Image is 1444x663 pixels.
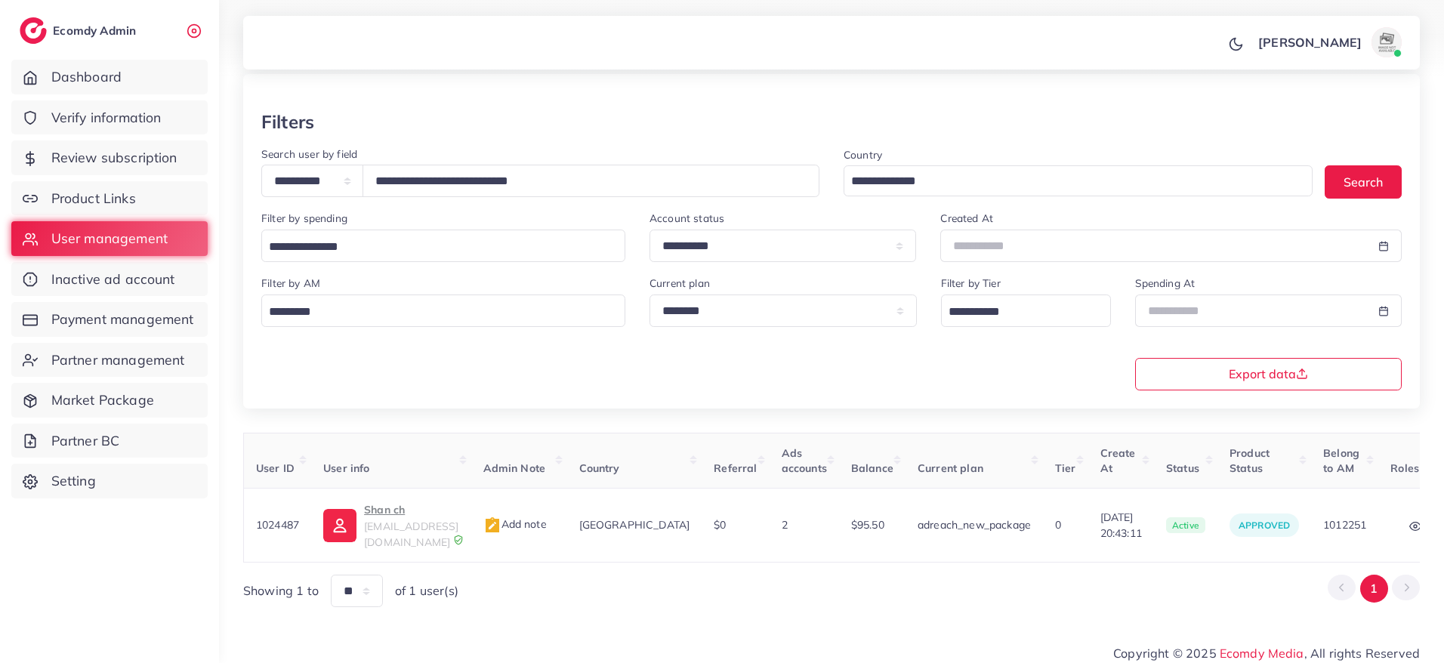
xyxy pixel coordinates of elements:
[1229,368,1308,380] span: Export data
[851,518,884,532] span: $95.50
[1360,575,1388,603] button: Go to page 1
[483,517,547,531] span: Add note
[51,148,177,168] span: Review subscription
[261,146,357,162] label: Search user by field
[53,23,140,38] h2: Ecomdy Admin
[844,147,882,162] label: Country
[51,229,168,248] span: User management
[941,276,1001,291] label: Filter by Tier
[264,301,606,324] input: Search for option
[483,461,546,475] span: Admin Note
[1323,518,1366,532] span: 1012251
[579,518,690,532] span: [GEOGRAPHIC_DATA]
[918,461,983,475] span: Current plan
[51,189,136,208] span: Product Links
[51,67,122,87] span: Dashboard
[1371,27,1402,57] img: avatar
[11,221,208,256] a: User management
[11,424,208,458] a: Partner BC
[1220,646,1304,661] a: Ecomdy Media
[323,461,369,475] span: User info
[11,60,208,94] a: Dashboard
[1250,27,1408,57] a: [PERSON_NAME]avatar
[261,230,625,262] div: Search for option
[1135,358,1402,390] button: Export data
[11,464,208,498] a: Setting
[453,535,464,545] img: 9CAL8B2pu8EFxCJHYAAAAldEVYdGRhdGU6Y3JlYXRlADIwMjItMTItMDlUMDQ6NTg6MzkrMDA6MDBXSlgLAAAAJXRFWHRkYXR...
[782,518,788,532] span: 2
[243,582,319,600] span: Showing 1 to
[11,140,208,175] a: Review subscription
[1055,461,1076,475] span: Tier
[579,461,620,475] span: Country
[11,262,208,297] a: Inactive ad account
[918,518,1031,532] span: adreach_new_package
[20,17,140,44] a: logoEcomdy Admin
[846,170,1293,193] input: Search for option
[264,236,606,259] input: Search for option
[649,211,724,226] label: Account status
[943,301,1091,324] input: Search for option
[51,270,175,289] span: Inactive ad account
[1100,510,1142,541] span: [DATE] 20:43:11
[1135,276,1196,291] label: Spending At
[364,501,458,519] p: Shan ch
[51,108,162,128] span: Verify information
[51,471,96,491] span: Setting
[51,390,154,410] span: Market Package
[844,165,1313,196] div: Search for option
[1323,446,1359,475] span: Belong to AM
[256,461,295,475] span: User ID
[51,431,120,451] span: Partner BC
[1390,461,1419,475] span: Roles
[941,294,1111,327] div: Search for option
[364,520,458,548] span: [EMAIL_ADDRESS][DOMAIN_NAME]
[11,383,208,418] a: Market Package
[261,211,347,226] label: Filter by spending
[1166,517,1205,534] span: active
[1328,575,1420,603] ul: Pagination
[940,211,993,226] label: Created At
[261,294,625,327] div: Search for option
[20,17,47,44] img: logo
[1239,520,1290,531] span: approved
[261,111,314,133] h3: Filters
[649,276,710,291] label: Current plan
[11,181,208,216] a: Product Links
[1055,518,1061,532] span: 0
[51,350,185,370] span: Partner management
[11,343,208,378] a: Partner management
[714,461,757,475] span: Referral
[51,310,194,329] span: Payment management
[323,501,458,550] a: Shan ch[EMAIL_ADDRESS][DOMAIN_NAME]
[1230,446,1270,475] span: Product Status
[395,582,458,600] span: of 1 user(s)
[782,446,827,475] span: Ads accounts
[483,517,501,535] img: admin_note.cdd0b510.svg
[1100,446,1136,475] span: Create At
[714,518,726,532] span: $0
[1325,165,1402,198] button: Search
[1166,461,1199,475] span: Status
[1304,644,1420,662] span: , All rights Reserved
[11,100,208,135] a: Verify information
[323,509,356,542] img: ic-user-info.36bf1079.svg
[1258,33,1362,51] p: [PERSON_NAME]
[11,302,208,337] a: Payment management
[1113,644,1420,662] span: Copyright © 2025
[256,518,299,532] span: 1024487
[261,276,320,291] label: Filter by AM
[851,461,893,475] span: Balance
